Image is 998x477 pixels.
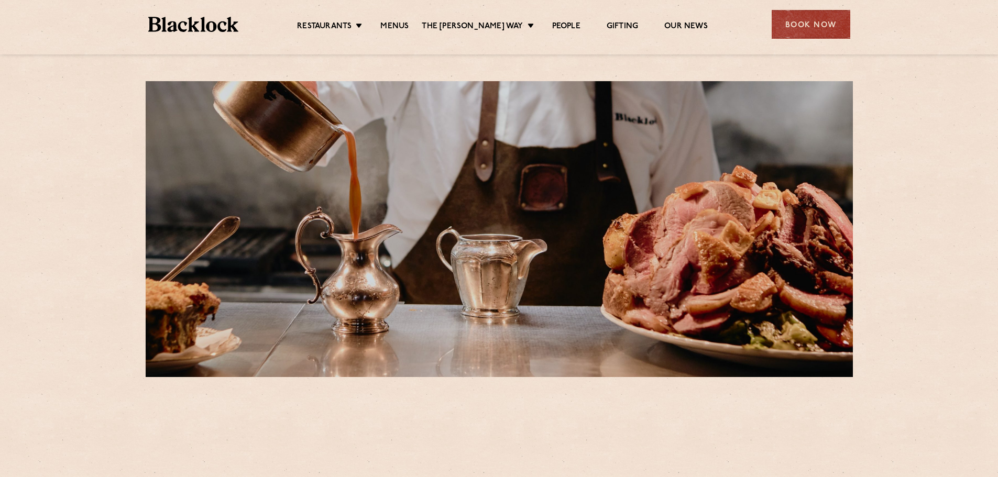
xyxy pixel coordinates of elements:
a: Restaurants [297,21,352,33]
a: Gifting [607,21,638,33]
a: The [PERSON_NAME] Way [422,21,523,33]
a: People [552,21,580,33]
a: Our News [664,21,708,33]
a: Menus [380,21,409,33]
img: BL_Textured_Logo-footer-cropped.svg [148,17,239,32]
div: Book Now [772,10,850,39]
